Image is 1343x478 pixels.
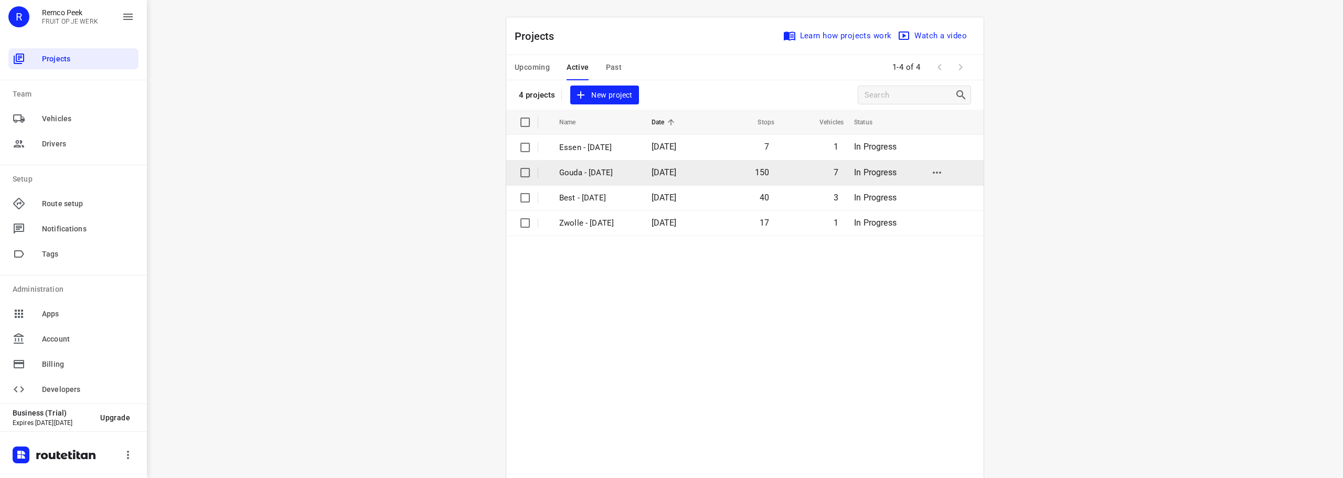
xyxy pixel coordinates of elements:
div: Tags [8,243,138,264]
span: In Progress [854,142,897,152]
div: Billing [8,354,138,375]
span: New project [577,89,632,102]
div: Notifications [8,218,138,239]
p: Expires [DATE][DATE] [13,419,92,427]
span: In Progress [854,167,897,177]
p: Essen - [DATE] [559,142,636,154]
span: In Progress [854,193,897,203]
div: Route setup [8,193,138,214]
span: 7 [834,167,838,177]
div: Drivers [8,133,138,154]
span: 1 [834,142,838,152]
p: Projects [515,28,563,44]
span: Stops [744,116,774,129]
span: [DATE] [652,142,677,152]
span: Developers [42,384,134,395]
p: Administration [13,284,138,295]
span: Next Page [950,57,971,78]
p: Gouda - Friday [559,167,636,179]
span: 40 [760,193,769,203]
p: Team [13,89,138,100]
p: Remco Peek [42,8,98,17]
div: Search [955,89,971,101]
div: Apps [8,303,138,324]
div: Vehicles [8,108,138,129]
span: 1 [834,218,838,228]
button: New project [570,86,638,105]
span: Previous Page [929,57,950,78]
p: Zwolle - Friday [559,217,636,229]
span: 1-4 of 4 [888,56,925,79]
span: Projects [42,54,134,65]
div: Developers [8,379,138,400]
span: [DATE] [652,167,677,177]
div: Projects [8,48,138,69]
button: Upgrade [92,408,138,427]
p: 4 projects [519,90,555,100]
span: Drivers [42,139,134,150]
span: Tags [42,249,134,260]
span: Active [567,61,589,74]
span: Vehicles [42,113,134,124]
span: Account [42,334,134,345]
p: Setup [13,174,138,185]
span: Apps [42,309,134,320]
p: Business (Trial) [13,409,92,417]
span: Upgrade [100,413,130,422]
span: Route setup [42,198,134,209]
div: Account [8,328,138,349]
span: [DATE] [652,193,677,203]
span: 7 [764,142,769,152]
span: Date [652,116,678,129]
span: In Progress [854,218,897,228]
span: Name [559,116,590,129]
span: 17 [760,218,769,228]
span: Upcoming [515,61,550,74]
p: Best - Friday [559,192,636,204]
span: Billing [42,359,134,370]
p: FRUIT OP JE WERK [42,18,98,25]
span: [DATE] [652,218,677,228]
span: 3 [834,193,838,203]
span: Notifications [42,224,134,235]
div: R [8,6,29,27]
input: Search projects [865,87,955,103]
span: Status [854,116,886,129]
span: Vehicles [806,116,844,129]
span: 150 [755,167,770,177]
span: Past [606,61,622,74]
